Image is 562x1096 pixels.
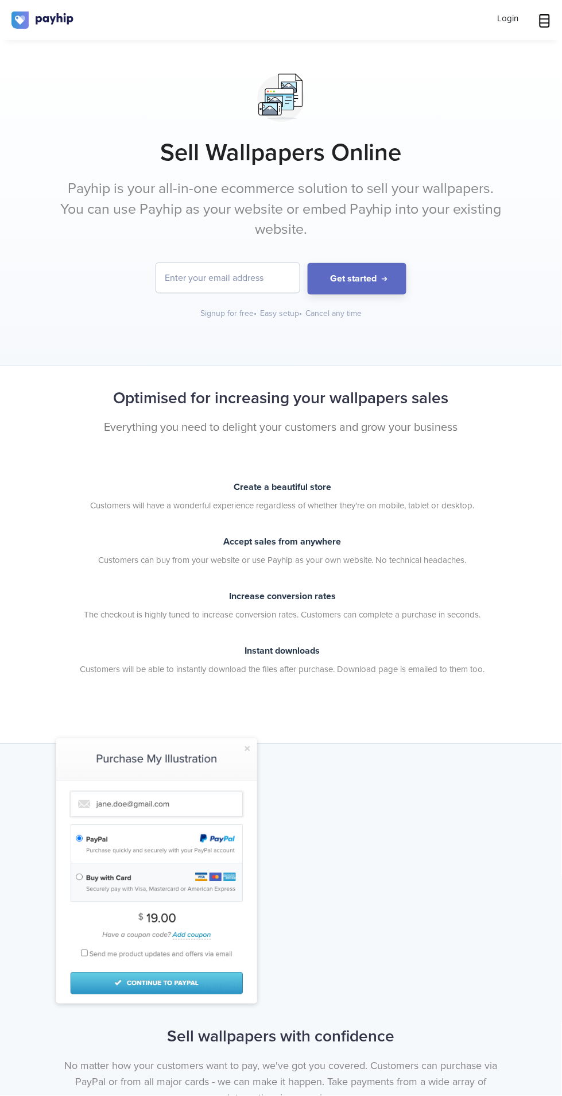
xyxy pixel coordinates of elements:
div: Signup for free [200,308,258,319]
span: Customers can buy from your website or use Payhip as your own website. No technical headaches. [98,555,467,566]
h2: Optimised for increasing your wallpapers sales [56,389,506,408]
div: Cancel any time [305,308,362,319]
input: Enter your email address [156,263,300,293]
img: logo.svg [11,11,75,29]
img: svg+xml;utf8,%3Csvg%20viewBox%3D%220%200%20100%20100%22%20xmlns%3D%22http%3A%2F%2Fwww.w3.org%2F20... [252,69,310,127]
span: • [299,308,302,318]
span: Customers will have a wonderful experience regardless of whether they're on mobile, tablet or des... [91,500,475,512]
span: Accept sales from anywhere [224,537,342,548]
span: Create a beautiful store [234,482,331,493]
button: Get started [308,263,406,295]
span: The checkout is highly tuned to increase conversion rates. Customers can complete a purchase in s... [84,609,481,621]
span: Increase conversion rates [229,591,336,603]
img: digital-art-checkout.png [56,739,257,1004]
span: Instant downloads [245,646,320,657]
div: Easy setup [260,308,303,319]
h2: Sell wallpapers with confidence [56,1027,506,1047]
a: Create a beautiful store Customers will have a wonderful experience regardless of whether they're... [56,480,506,514]
span: Customers will be able to instantly download the files after purchase. Download page is emailed t... [80,664,485,676]
a: Login [498,13,519,25]
span: • [254,308,257,318]
p: Everything you need to delight your customers and grow your business [56,420,506,437]
p: Payhip is your all-in-one ecommerce solution to sell your wallpapers. You can use Payhip as your ... [56,179,506,240]
a: Increase conversion rates The checkout is highly tuned to increase conversion rates. Customers ca... [56,589,506,623]
h1: Sell Wallpapers Online [56,138,506,167]
a: Accept sales from anywhere Customers can buy from your website or use Payhip as your own website.... [56,534,506,569]
a: Instant downloads Customers will be able to instantly download the files after purchase. Download... [56,643,506,678]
